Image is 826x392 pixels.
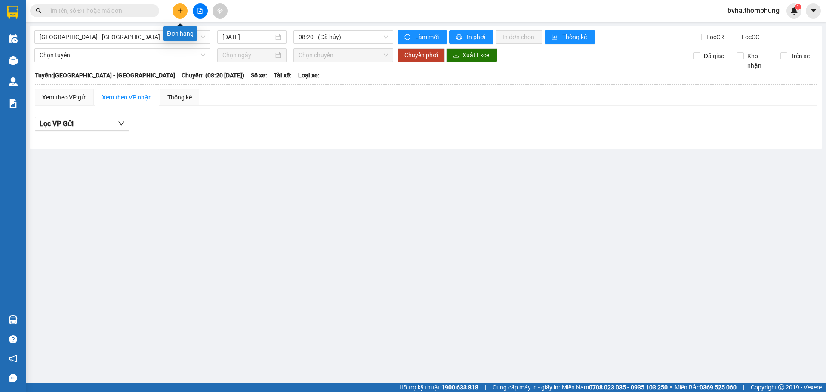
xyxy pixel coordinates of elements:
[456,34,463,41] span: printer
[398,30,447,44] button: syncLàm mới
[670,386,672,389] span: ⚪️
[193,3,208,19] button: file-add
[795,4,801,10] sup: 1
[197,8,203,14] span: file-add
[743,383,744,392] span: |
[9,335,17,343] span: question-circle
[118,120,125,127] span: down
[9,99,18,108] img: solution-icon
[299,49,388,62] span: Chọn chuyến
[47,6,149,15] input: Tìm tên, số ĐT hoặc mã đơn
[167,93,192,102] div: Thống kê
[40,118,74,129] span: Lọc VP Gửi
[163,26,197,41] div: Đơn hàng
[217,8,223,14] span: aim
[40,31,205,43] span: Hà Nội - Nghệ An
[274,71,292,80] span: Tài xế:
[485,383,486,392] span: |
[182,71,244,80] span: Chuyến: (08:20 [DATE])
[9,315,18,324] img: warehouse-icon
[173,3,188,19] button: plus
[404,34,412,41] span: sync
[562,383,668,392] span: Miền Nam
[806,3,821,19] button: caret-down
[40,49,205,62] span: Chọn tuyến
[441,384,478,391] strong: 1900 633 818
[446,48,497,62] button: downloadXuất Excel
[589,384,668,391] strong: 0708 023 035 - 0935 103 250
[42,93,86,102] div: Xem theo VP gửi
[398,48,445,62] button: Chuyển phơi
[700,51,728,61] span: Đã giao
[36,8,42,14] span: search
[700,384,737,391] strong: 0369 525 060
[721,5,786,16] span: bvha.thomphung
[744,51,774,70] span: Kho nhận
[251,71,267,80] span: Số xe:
[222,50,274,60] input: Chọn ngày
[9,374,17,382] span: message
[703,32,725,42] span: Lọc CR
[415,32,440,42] span: Làm mới
[778,384,784,390] span: copyright
[810,7,817,15] span: caret-down
[102,93,152,102] div: Xem theo VP nhận
[9,77,18,86] img: warehouse-icon
[35,72,175,79] b: Tuyến: [GEOGRAPHIC_DATA] - [GEOGRAPHIC_DATA]
[796,4,799,10] span: 1
[9,34,18,43] img: warehouse-icon
[675,383,737,392] span: Miền Bắc
[449,30,493,44] button: printerIn phơi
[35,117,129,131] button: Lọc VP Gửi
[552,34,559,41] span: bar-chart
[7,6,18,19] img: logo-vxr
[467,32,487,42] span: In phơi
[562,32,588,42] span: Thống kê
[545,30,595,44] button: bar-chartThống kê
[9,355,17,363] span: notification
[399,383,478,392] span: Hỗ trợ kỹ thuật:
[9,56,18,65] img: warehouse-icon
[298,71,320,80] span: Loại xe:
[299,31,388,43] span: 08:20 - (Đã hủy)
[213,3,228,19] button: aim
[787,51,813,61] span: Trên xe
[177,8,183,14] span: plus
[222,32,274,42] input: 12/09/2025
[496,30,542,44] button: In đơn chọn
[493,383,560,392] span: Cung cấp máy in - giấy in:
[738,32,761,42] span: Lọc CC
[790,7,798,15] img: icon-new-feature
